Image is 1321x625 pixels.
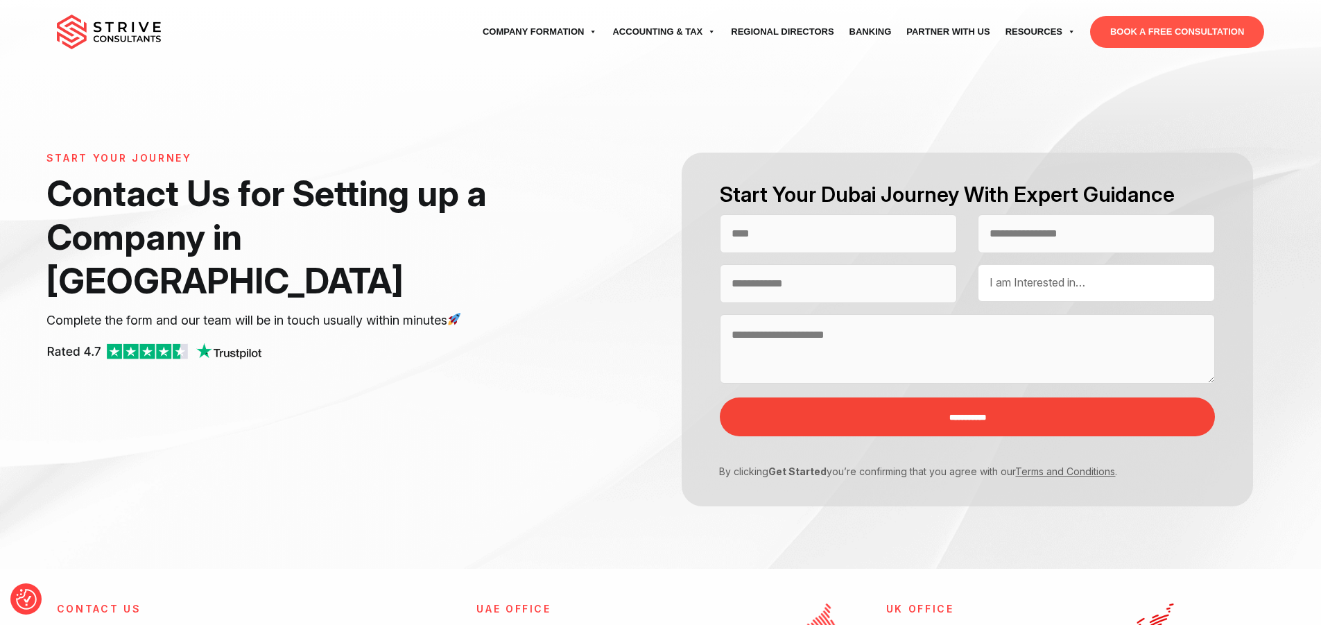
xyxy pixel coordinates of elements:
[886,603,1060,615] h6: UK Office
[57,15,161,49] img: main-logo.svg
[16,589,37,610] img: Revisit consent button
[476,603,650,615] h6: UAE OFFICE
[57,603,446,615] h6: CONTACT US
[990,275,1085,289] span: I am Interested in…
[723,12,841,51] a: Regional Directors
[605,12,723,51] a: Accounting & Tax
[1090,16,1264,48] a: BOOK A FREE CONSULTATION
[448,313,460,325] img: 🚀
[660,153,1275,506] form: Contact form
[842,12,899,51] a: Banking
[46,310,575,331] p: Complete the form and our team will be in touch usually within minutes
[709,464,1205,479] p: By clicking you’re confirming that you agree with our .
[16,589,37,610] button: Consent Preferences
[46,153,575,164] h6: START YOUR JOURNEY
[46,171,575,303] h1: Contact Us for Setting up a Company in [GEOGRAPHIC_DATA]
[998,12,1083,51] a: Resources
[899,12,997,51] a: Partner with Us
[720,180,1215,209] h2: Start Your Dubai Journey With Expert Guidance
[768,465,827,477] strong: Get Started
[475,12,605,51] a: Company Formation
[1015,465,1115,477] a: Terms and Conditions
